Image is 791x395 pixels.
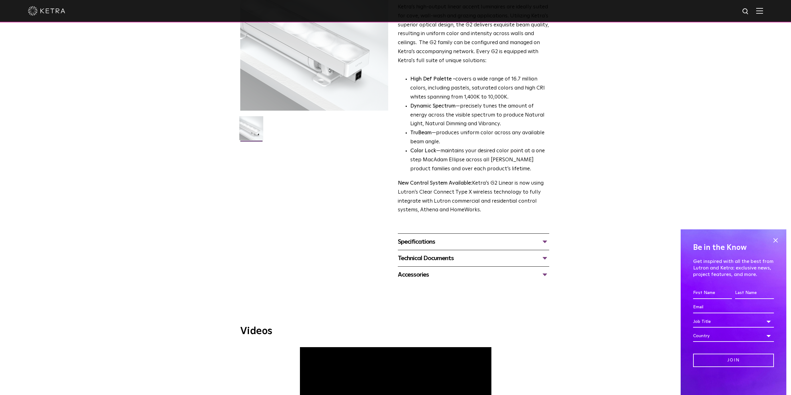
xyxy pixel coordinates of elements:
strong: Color Lock [410,148,436,154]
img: G2-Linear-2021-Web-Square [239,116,263,145]
input: First Name [693,287,732,299]
li: —maintains your desired color point at a one step MacAdam Ellipse across all [PERSON_NAME] produc... [410,147,549,174]
strong: Dynamic Spectrum [410,103,456,109]
img: Hamburger%20Nav.svg [756,8,763,14]
p: Get inspired with all the best from Lutron and Ketra: exclusive news, project features, and more. [693,258,774,278]
p: Ketra’s G2 Linear is now using Lutron’s Clear Connect Type X wireless technology to fully integra... [398,179,549,215]
input: Email [693,301,774,313]
strong: TruBeam [410,130,432,135]
strong: High Def Palette - [410,76,455,82]
p: covers a wide range of 16.7 million colors, including pastels, saturated colors and high CRI whit... [410,75,549,102]
h4: Be in the Know [693,242,774,254]
img: ketra-logo-2019-white [28,6,65,16]
img: search icon [742,8,750,16]
div: Specifications [398,237,549,247]
input: Join [693,354,774,367]
strong: New Control System Available: [398,181,472,186]
div: Accessories [398,270,549,280]
h3: Videos [240,326,551,336]
li: —produces uniform color across any available beam angle. [410,129,549,147]
li: —precisely tunes the amount of energy across the visible spectrum to produce Natural Light, Natur... [410,102,549,129]
div: Technical Documents [398,253,549,263]
p: Ketra’s high-output linear accent luminaires are ideally suited for cove, wall-wash and grazing a... [398,3,549,66]
input: Last Name [735,287,774,299]
div: Job Title [693,316,774,328]
div: Country [693,330,774,342]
